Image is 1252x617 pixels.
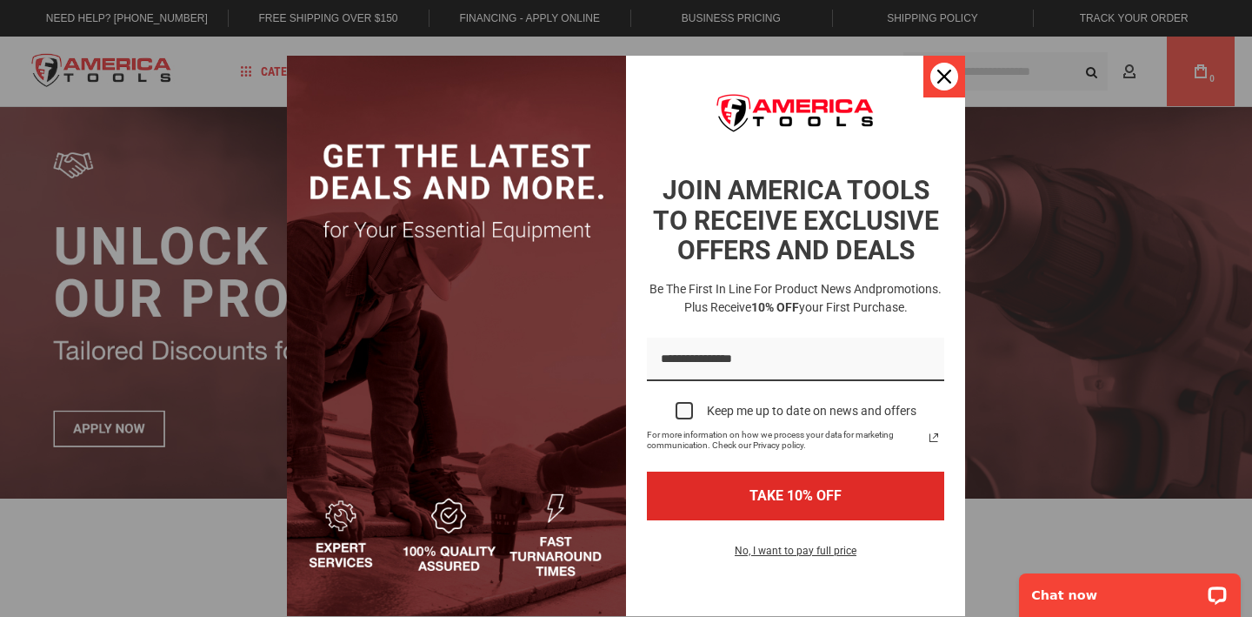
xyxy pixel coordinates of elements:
div: Keep me up to date on news and offers [707,404,916,419]
iframe: LiveChat chat widget [1008,562,1252,617]
button: No, I want to pay full price [721,541,870,571]
span: promotions. Plus receive your first purchase. [684,282,942,314]
span: For more information on how we process your data for marketing communication. Check our Privacy p... [647,430,923,451]
strong: JOIN AMERICA TOOLS TO RECEIVE EXCLUSIVE OFFERS AND DEALS [653,175,939,265]
svg: close icon [937,70,951,84]
a: Read our Privacy Policy [923,427,944,448]
button: Close [923,56,965,97]
svg: link icon [923,427,944,448]
h3: Be the first in line for product news and [643,280,948,317]
input: Email field [647,338,944,382]
button: TAKE 10% OFF [647,472,944,520]
strong: 10% OFF [751,300,799,314]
